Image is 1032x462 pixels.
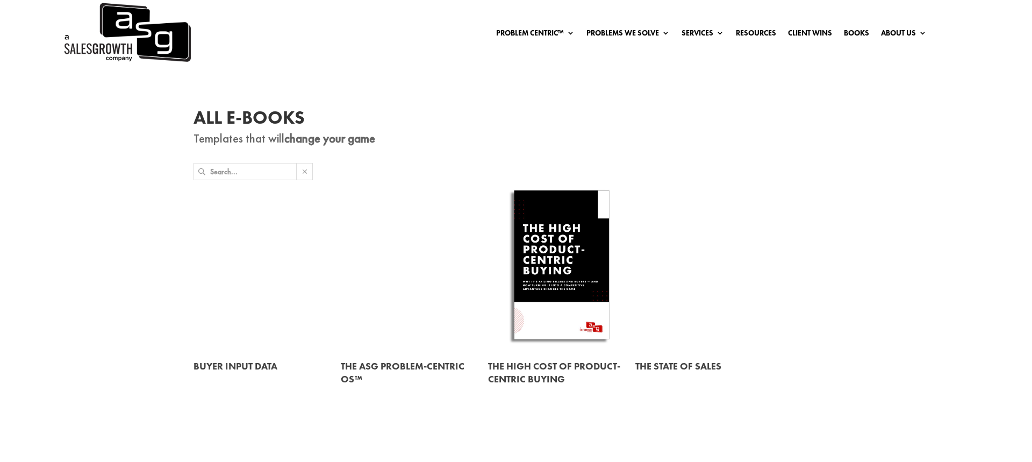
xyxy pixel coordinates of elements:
[210,164,296,180] input: Search...
[193,109,838,132] h1: All E-Books
[586,29,670,41] a: Problems We Solve
[844,29,869,41] a: Books
[682,29,724,41] a: Services
[284,130,375,146] strong: change your game
[193,132,838,145] p: Templates that will
[788,29,832,41] a: Client Wins
[736,29,776,41] a: Resources
[496,29,575,41] a: Problem Centric™
[881,29,927,41] a: About Us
